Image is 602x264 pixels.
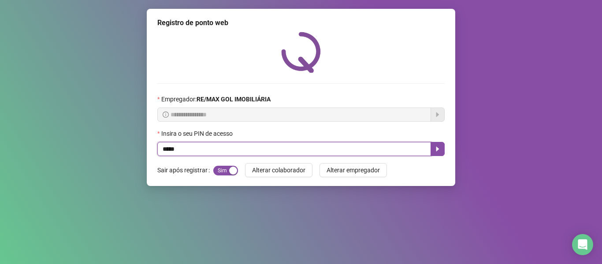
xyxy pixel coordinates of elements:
[197,96,271,103] strong: RE/MAX GOL IMOBILIÁRIA
[157,129,238,138] label: Insira o seu PIN de acesso
[157,163,213,177] label: Sair após registrar
[245,163,312,177] button: Alterar colaborador
[281,32,321,73] img: QRPoint
[572,234,593,255] div: Open Intercom Messenger
[434,145,441,152] span: caret-right
[163,112,169,118] span: info-circle
[327,165,380,175] span: Alterar empregador
[252,165,305,175] span: Alterar colaborador
[161,94,271,104] span: Empregador :
[157,18,445,28] div: Registro de ponto web
[320,163,387,177] button: Alterar empregador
